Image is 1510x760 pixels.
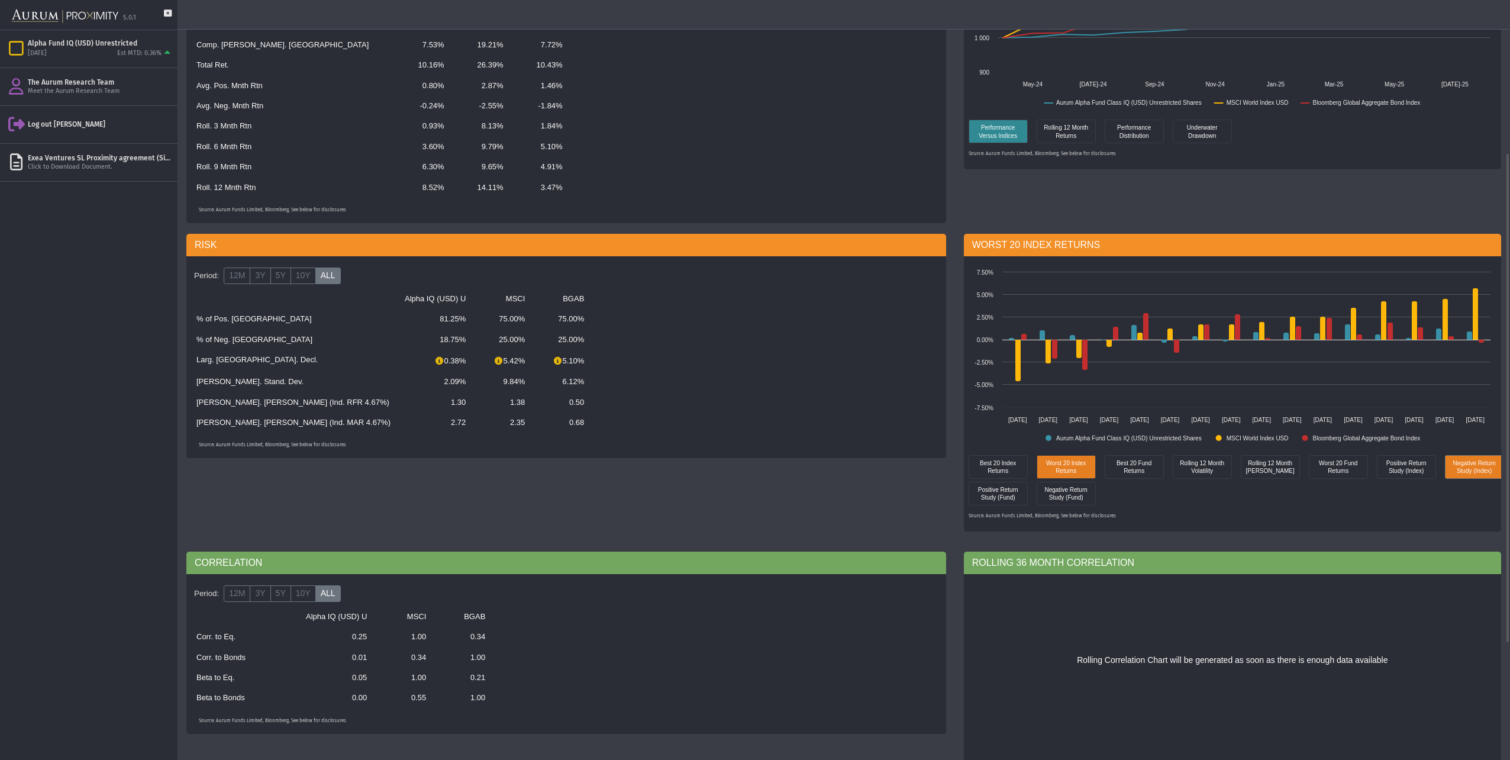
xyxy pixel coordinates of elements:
div: Meet the Aurum Research Team [28,87,173,96]
td: 3.60% [376,137,451,157]
text: -7.50% [975,405,993,411]
td: 6.30% [376,157,451,177]
label: 3Y [250,268,270,284]
td: 0.93% [376,116,451,136]
span: Rolling Correlation Chart will be generated as soon as there is enough data available [1077,655,1388,665]
text: Aurum Alpha Fund Class IQ (USD) Unrestricted Shares [1056,435,1202,442]
label: 12M [224,268,250,284]
div: Rolling 12 Month [PERSON_NAME] [1244,458,1297,475]
text: [DATE] [1161,417,1180,423]
div: WORST 20 INDEX RETURNS [964,234,1501,256]
div: Period: [189,266,224,286]
td: Roll. 3 Mnth Rtn [189,116,376,136]
td: 0.34 [374,648,433,668]
div: Worst 20 Fund Returns [1309,455,1368,479]
div: Log out [PERSON_NAME] [28,120,173,129]
div: Click to Download Document. [28,163,173,172]
td: 19.21% [451,35,511,55]
td: Corr. to Eq. [189,627,299,647]
text: MSCI World Index USD [1226,99,1288,106]
td: Roll. 6 Mnth Rtn [189,137,376,157]
div: ROLLING 36 MONTH CORRELATION [964,552,1501,574]
td: 4.91% [511,157,570,177]
div: Negative Return Study (Index) [1445,455,1504,479]
p: Source: Aurum Funds Limited, Bloomberg, See below for disclosures [199,207,934,214]
label: 5Y [270,268,291,284]
text: [DATE] [1435,417,1454,423]
td: 2.87% [451,76,511,96]
td: 1.84% [511,116,570,136]
div: Rolling 12 Month Returns [1037,120,1096,143]
td: 9.84% [473,372,532,392]
td: 0.38% [398,350,473,372]
td: 0.68 [532,413,591,433]
td: Roll. 9 Mnth Rtn [189,157,376,177]
div: Positive Return Study (Index) [1377,455,1436,479]
label: 12M [224,585,250,602]
td: 0.25 [299,627,374,647]
text: [DATE] [1466,417,1485,423]
div: 5.0.1 [123,14,136,22]
td: 0.00 [299,688,374,708]
text: [DATE] [1038,417,1057,423]
td: 26.39% [451,55,511,75]
div: Performance Distribution [1105,120,1164,143]
label: ALL [315,585,341,602]
text: 2.50% [976,314,993,321]
td: % of Neg. [GEOGRAPHIC_DATA] [189,330,398,350]
text: MSCI World Index USD [1226,435,1288,442]
text: [DATE] [1252,417,1271,423]
div: Exea Ventures SL Proximity agreement (Signed).pdf [28,153,173,163]
text: Aurum Alpha Fund Class IQ (USD) Unrestricted Shares [1056,99,1202,106]
div: Underwater Drawdown [1173,120,1232,143]
td: 7.72% [511,35,570,55]
td: 5.42% [473,350,532,372]
td: 1.00 [374,668,433,688]
div: Positive Return Study (Index) [1380,458,1433,475]
td: 1.00 [433,648,492,668]
label: 5Y [270,585,291,602]
text: [DATE] [1283,417,1302,423]
td: 8.52% [376,178,451,198]
div: Performance Versus Indices [972,123,1025,140]
td: 25.00% [473,330,532,350]
div: Negative Return Study (Fund) [1037,482,1096,505]
td: 3.47% [511,178,570,198]
div: Best 20 Fund Returns [1105,455,1164,479]
div: Period: [189,584,224,604]
div: RISK [186,234,946,256]
td: [PERSON_NAME]. [PERSON_NAME] (Ind. MAR 4.67%) [189,413,398,433]
div: Worst 20 Index Returns [1040,458,1093,475]
text: Nov-24 [1205,81,1225,88]
td: 10.43% [511,55,570,75]
text: [DATE] [1130,417,1149,423]
td: 1.00 [433,688,492,708]
text: [DATE]-24 [1079,81,1106,88]
td: [PERSON_NAME]. Stand. Dev. [189,372,398,392]
td: Alpha IQ (USD) U [398,289,473,309]
text: [DATE] [1313,417,1332,423]
td: 6.12% [532,372,591,392]
text: 0.00% [976,337,993,343]
p: Source: Aurum Funds Limited, Bloomberg, See below for disclosures [969,151,1496,157]
div: Worst 20 Index Returns [1037,455,1096,479]
text: 1 000 [975,35,989,41]
td: 2.35 [473,413,532,433]
td: Comp. [PERSON_NAME]. [GEOGRAPHIC_DATA] [189,35,376,55]
td: 25.00% [532,330,591,350]
td: 75.00% [532,309,591,329]
text: [DATE] [1344,417,1363,423]
td: 14.11% [451,178,511,198]
td: 1.30 [398,392,473,413]
p: Source: Aurum Funds Limited, Bloomberg, See below for disclosures [969,513,1496,520]
td: 1.38 [473,392,532,413]
td: 0.05 [299,668,374,688]
div: Worst 20 Fund Returns [1312,458,1365,475]
td: -2.55% [451,96,511,116]
td: 1.00 [374,627,433,647]
td: 0.34 [433,627,492,647]
text: [DATE] [1222,417,1241,423]
td: BGAB [433,607,492,627]
div: [DATE] [28,49,47,58]
text: 7.50% [976,269,993,276]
